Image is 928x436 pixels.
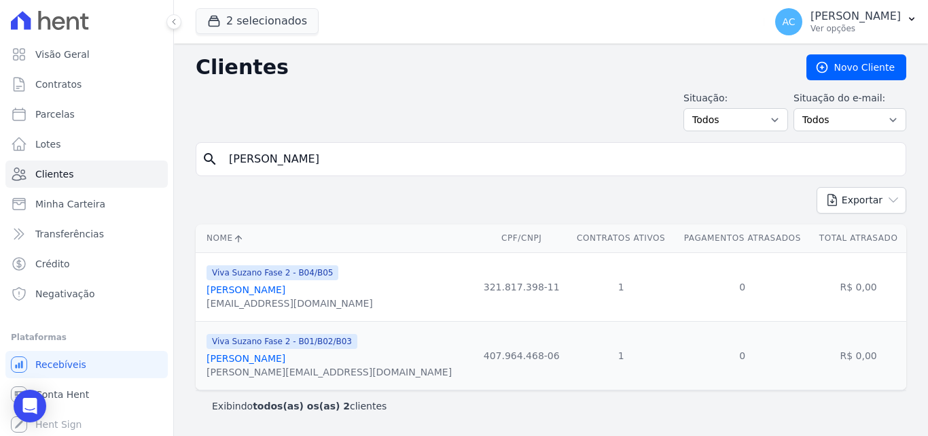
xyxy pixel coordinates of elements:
a: Crédito [5,250,168,278]
a: Parcelas [5,101,168,128]
a: Negativação [5,280,168,307]
label: Situação: [683,91,788,105]
a: Lotes [5,131,168,158]
i: search [202,151,218,167]
span: Conta Hent [35,388,89,401]
td: 1 [568,252,674,321]
div: [PERSON_NAME][EMAIL_ADDRESS][DOMAIN_NAME] [207,365,452,379]
td: 0 [674,252,810,321]
span: Parcelas [35,107,75,121]
a: Contratos [5,71,168,98]
td: 0 [674,321,810,390]
a: Visão Geral [5,41,168,68]
span: Recebíveis [35,358,86,371]
td: 407.964.468-06 [475,321,568,390]
a: Recebíveis [5,351,168,378]
span: Contratos [35,78,82,91]
span: Lotes [35,137,61,151]
h2: Clientes [196,55,785,80]
span: AC [783,17,796,27]
b: todos(as) os(as) 2 [253,401,350,412]
p: [PERSON_NAME] [810,10,901,23]
span: Clientes [35,167,73,181]
th: Contratos Ativos [568,224,674,252]
span: Minha Carteira [35,197,105,211]
label: Situação do e-mail: [793,91,906,105]
p: Exibindo clientes [212,399,387,413]
th: Pagamentos Atrasados [674,224,810,252]
td: 321.817.398-11 [475,252,568,321]
th: Nome [196,224,475,252]
span: Negativação [35,287,95,301]
a: Minha Carteira [5,190,168,218]
button: Exportar [817,187,906,214]
span: Viva Suzano Fase 2 - B01/B02/B03 [207,334,357,349]
th: CPF/CNPJ [475,224,568,252]
a: [PERSON_NAME] [207,353,285,364]
span: Visão Geral [35,48,90,61]
a: Conta Hent [5,381,168,408]
div: Open Intercom Messenger [14,390,46,422]
button: AC [PERSON_NAME] Ver opções [764,3,928,41]
span: Viva Suzano Fase 2 - B04/B05 [207,265,338,280]
td: 1 [568,321,674,390]
div: Plataformas [11,329,162,346]
div: [EMAIL_ADDRESS][DOMAIN_NAME] [207,297,373,310]
th: Total Atrasado [810,224,906,252]
a: Transferências [5,220,168,248]
a: [PERSON_NAME] [207,284,285,295]
a: Novo Cliente [806,54,906,80]
span: Crédito [35,257,70,271]
td: R$ 0,00 [810,321,906,390]
button: 2 selecionados [196,8,319,34]
span: Transferências [35,227,104,241]
td: R$ 0,00 [810,252,906,321]
input: Buscar por nome, CPF ou e-mail [221,146,900,173]
a: Clientes [5,161,168,188]
p: Ver opções [810,23,901,34]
